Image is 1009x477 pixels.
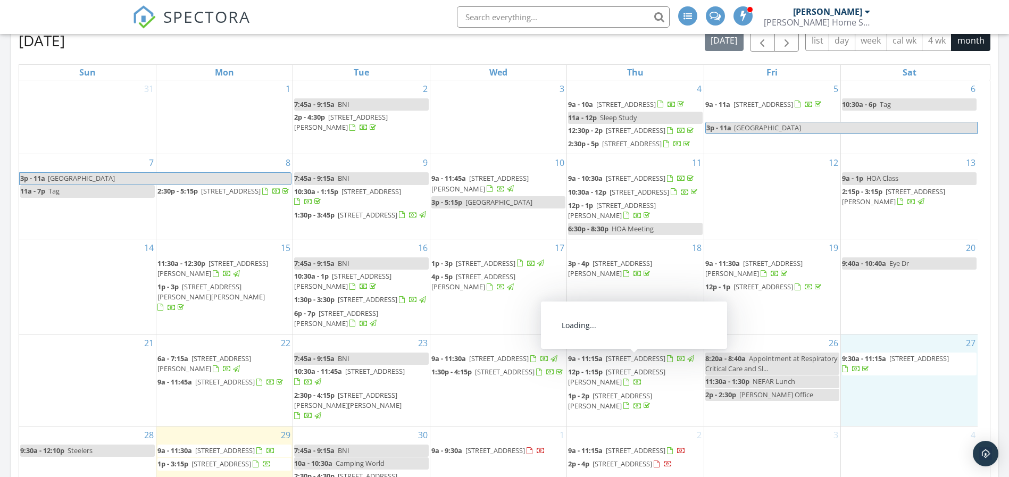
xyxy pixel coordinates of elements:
div: Open Intercom Messenger [973,441,998,466]
a: 10:30a - 12p [STREET_ADDRESS] [568,186,702,199]
td: Go to September 16, 2025 [293,239,430,334]
span: 10:30a - 1p [294,271,329,281]
span: 2:30p - 5:15p [157,186,198,196]
a: 4p - 5p [STREET_ADDRESS][PERSON_NAME] [431,272,515,291]
a: 1:30p - 4:15p [STREET_ADDRESS] [431,367,565,376]
a: Go to September 13, 2025 [964,154,978,171]
td: Go to September 23, 2025 [293,334,430,426]
td: Go to September 2, 2025 [293,80,430,154]
a: 11:30a - 12:30p [STREET_ADDRESS][PERSON_NAME] [157,258,268,278]
a: Go to September 16, 2025 [416,239,430,256]
span: [STREET_ADDRESS][PERSON_NAME] [568,258,652,278]
span: [STREET_ADDRESS] [593,459,652,468]
a: 1p - 3p [STREET_ADDRESS][PERSON_NAME][PERSON_NAME] [157,281,291,314]
span: 9:30a - 12:10p [20,446,64,455]
span: 9a - 9:30a [431,446,462,455]
span: [STREET_ADDRESS] [345,366,405,376]
a: Wednesday [487,65,510,80]
td: Go to September 14, 2025 [19,239,156,334]
span: Tag [48,186,60,196]
span: 9a - 11:45a [431,173,466,183]
td: Go to September 11, 2025 [567,154,704,239]
span: Steelers [68,446,93,455]
span: 11a - 12p [568,113,597,122]
a: Go to September 21, 2025 [142,334,156,352]
a: Go to October 1, 2025 [557,426,566,443]
a: 1p - 3p [STREET_ADDRESS][PERSON_NAME][PERSON_NAME] [157,282,265,312]
td: Go to September 20, 2025 [841,239,978,334]
button: list [805,30,829,51]
span: 10:30a - 6p [842,99,877,109]
button: [DATE] [705,30,744,51]
span: 2:30p - 5p [568,139,599,148]
span: [STREET_ADDRESS][PERSON_NAME] [294,112,388,132]
a: 1p - 3:15p [STREET_ADDRESS] [157,458,291,471]
a: 9a - 11:45a [STREET_ADDRESS] [157,376,291,389]
a: Go to September 8, 2025 [283,154,293,171]
a: Go to September 5, 2025 [831,80,840,97]
span: 7:45a - 9:15a [294,258,335,268]
a: 2:30p - 5:15p [STREET_ADDRESS] [157,186,291,196]
button: 4 wk [922,30,952,51]
span: Sleep Study [600,113,637,122]
a: SPECTORA [132,14,251,37]
a: Go to September 17, 2025 [553,239,566,256]
a: 9a - 11a [STREET_ADDRESS] [705,98,839,111]
span: [STREET_ADDRESS] [341,187,401,196]
a: Go to September 7, 2025 [147,154,156,171]
img: The Best Home Inspection Software - Spectora [132,5,156,29]
a: 2:30p - 5p [STREET_ADDRESS] [568,139,692,148]
span: [STREET_ADDRESS] [606,173,665,183]
span: [STREET_ADDRESS] [606,446,665,455]
div: [PERSON_NAME] [793,6,862,17]
a: 9:30a - 11:15a [STREET_ADDRESS] [842,354,949,373]
span: Tag [880,99,891,109]
td: Go to September 9, 2025 [293,154,430,239]
a: 9a - 11:45a [STREET_ADDRESS] [157,377,285,387]
td: Go to September 24, 2025 [430,334,566,426]
a: 12p - 1:15p [STREET_ADDRESS][PERSON_NAME] [568,367,665,387]
span: [PERSON_NAME] Office [739,390,813,399]
a: 3p - 4p [STREET_ADDRESS][PERSON_NAME] [568,257,702,280]
a: Go to September 22, 2025 [279,334,293,352]
span: [STREET_ADDRESS] [201,186,261,196]
a: 2p - 4:30p [STREET_ADDRESS][PERSON_NAME] [294,112,388,132]
span: [STREET_ADDRESS][PERSON_NAME] [568,200,656,220]
a: Saturday [900,65,919,80]
a: 9a - 11:15a [STREET_ADDRESS] [568,353,702,365]
span: 6p - 7p [294,308,315,318]
span: [STREET_ADDRESS] [475,367,535,376]
span: 1p - 3:15p [157,459,188,468]
span: BNI [338,99,349,109]
a: Sunday [77,65,98,80]
span: [STREET_ADDRESS] [733,99,793,109]
span: 4p - 5p [431,272,453,281]
td: Go to September 3, 2025 [430,80,566,154]
td: Go to August 31, 2025 [19,80,156,154]
a: 9a - 9:30a [STREET_ADDRESS] [431,446,545,455]
a: Go to October 2, 2025 [695,426,704,443]
span: [GEOGRAPHIC_DATA] [465,197,532,207]
span: 9:40a - 10:40a [842,258,886,268]
td: Go to September 21, 2025 [19,334,156,426]
a: 12p - 1:15p [STREET_ADDRESS][PERSON_NAME] [568,366,702,389]
a: 6p - 7p [STREET_ADDRESS][PERSON_NAME] [294,307,428,330]
span: 3p - 5:15p [431,197,462,207]
span: [STREET_ADDRESS] [602,139,662,148]
span: 2:15p - 3:15p [842,187,882,196]
a: 6a - 7:15a [STREET_ADDRESS][PERSON_NAME] [157,354,251,373]
span: [STREET_ADDRESS][PERSON_NAME][PERSON_NAME] [157,282,265,302]
a: Monday [213,65,236,80]
a: Go to September 26, 2025 [827,334,840,352]
span: [STREET_ADDRESS] [195,446,255,455]
span: 12:30p - 2p [568,125,603,135]
a: 1:30p - 3:30p [STREET_ADDRESS] [294,294,428,306]
span: 7:45a - 9:15a [294,99,335,109]
a: 10:30a - 1p [STREET_ADDRESS][PERSON_NAME] [294,270,428,293]
a: 4p - 5p [STREET_ADDRESS][PERSON_NAME] [431,271,565,294]
a: 1:30p - 4:15p [STREET_ADDRESS] [431,366,565,379]
span: 10:30a - 11:45a [294,366,342,376]
a: 9a - 10:30a [STREET_ADDRESS] [568,173,696,183]
a: 1p - 2p [STREET_ADDRESS][PERSON_NAME] [568,391,652,411]
td: Go to September 26, 2025 [704,334,840,426]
